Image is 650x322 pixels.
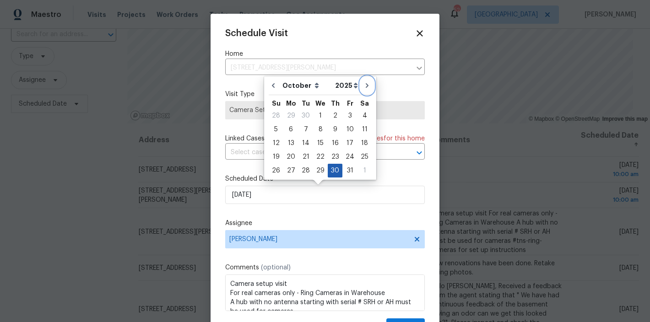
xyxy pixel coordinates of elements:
div: 5 [269,123,283,136]
div: 30 [298,109,313,122]
div: 14 [298,137,313,150]
div: 4 [357,109,372,122]
div: Sat Oct 04 2025 [357,109,372,123]
abbr: Thursday [331,100,340,107]
div: Fri Oct 03 2025 [342,109,357,123]
div: Tue Oct 28 2025 [298,164,313,177]
span: Close [415,28,425,38]
div: 29 [283,109,298,122]
div: Thu Oct 30 2025 [328,164,342,177]
abbr: Friday [347,100,353,107]
div: Sun Sep 28 2025 [269,109,283,123]
div: 22 [313,150,328,163]
span: Camera Setup [229,106,421,115]
div: Sun Oct 05 2025 [269,123,283,136]
div: Thu Oct 16 2025 [328,136,342,150]
div: Sat Oct 11 2025 [357,123,372,136]
div: Thu Oct 02 2025 [328,109,342,123]
label: Assignee [225,219,425,228]
div: Wed Oct 15 2025 [313,136,328,150]
div: 16 [328,137,342,150]
div: 17 [342,137,357,150]
div: Mon Oct 27 2025 [283,164,298,177]
div: 12 [269,137,283,150]
div: 28 [298,164,313,177]
div: Wed Oct 08 2025 [313,123,328,136]
abbr: Sunday [272,100,281,107]
div: 24 [342,150,357,163]
div: Sat Oct 25 2025 [357,150,372,164]
div: 18 [357,137,372,150]
div: Tue Oct 14 2025 [298,136,313,150]
span: (optional) [261,264,291,271]
div: 15 [313,137,328,150]
div: Sun Oct 26 2025 [269,164,283,177]
label: Visit Type [225,90,425,99]
div: 23 [328,150,342,163]
label: Home [225,49,425,59]
abbr: Monday [286,100,296,107]
div: Mon Oct 06 2025 [283,123,298,136]
abbr: Wednesday [315,100,325,107]
div: 28 [269,109,283,122]
div: Sat Nov 01 2025 [357,164,372,177]
div: Wed Oct 01 2025 [313,109,328,123]
div: Wed Oct 22 2025 [313,150,328,164]
div: 11 [357,123,372,136]
div: 6 [283,123,298,136]
select: Year [333,79,360,92]
button: Go to next month [360,76,374,95]
div: 2 [328,109,342,122]
div: 21 [298,150,313,163]
div: 26 [269,164,283,177]
div: 1 [357,164,372,177]
span: [PERSON_NAME] [229,236,409,243]
div: Thu Oct 09 2025 [328,123,342,136]
div: Fri Oct 24 2025 [342,150,357,164]
div: Tue Sep 30 2025 [298,109,313,123]
div: 27 [283,164,298,177]
div: Sun Oct 19 2025 [269,150,283,164]
div: 10 [342,123,357,136]
label: Scheduled Date [225,174,425,183]
input: Enter in an address [225,61,411,75]
div: Fri Oct 17 2025 [342,136,357,150]
div: Mon Oct 20 2025 [283,150,298,164]
div: Thu Oct 23 2025 [328,150,342,164]
div: 3 [342,109,357,122]
button: Open [413,146,426,159]
span: Linked Cases [225,134,265,143]
span: Schedule Visit [225,29,288,38]
div: Wed Oct 29 2025 [313,164,328,177]
div: Mon Sep 29 2025 [283,109,298,123]
div: 7 [298,123,313,136]
input: Select cases [225,145,399,160]
div: 9 [328,123,342,136]
div: Mon Oct 13 2025 [283,136,298,150]
div: Tue Oct 07 2025 [298,123,313,136]
div: 8 [313,123,328,136]
div: 31 [342,164,357,177]
div: Fri Oct 31 2025 [342,164,357,177]
div: 30 [328,164,342,177]
abbr: Tuesday [302,100,310,107]
select: Month [280,79,333,92]
div: 25 [357,150,372,163]
div: 20 [283,150,298,163]
label: Comments [225,263,425,272]
div: 29 [313,164,328,177]
abbr: Saturday [360,100,369,107]
input: M/D/YYYY [225,186,425,204]
div: Sun Oct 12 2025 [269,136,283,150]
div: Sat Oct 18 2025 [357,136,372,150]
div: Tue Oct 21 2025 [298,150,313,164]
div: 19 [269,150,283,163]
div: 13 [283,137,298,150]
div: 1 [313,109,328,122]
span: There are case s for this home [330,134,425,143]
div: Fri Oct 10 2025 [342,123,357,136]
button: Go to previous month [266,76,280,95]
textarea: Camera setup visit For real cameras only - Ring Cameras in Warehouse A hub with no antenna starti... [225,274,425,311]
